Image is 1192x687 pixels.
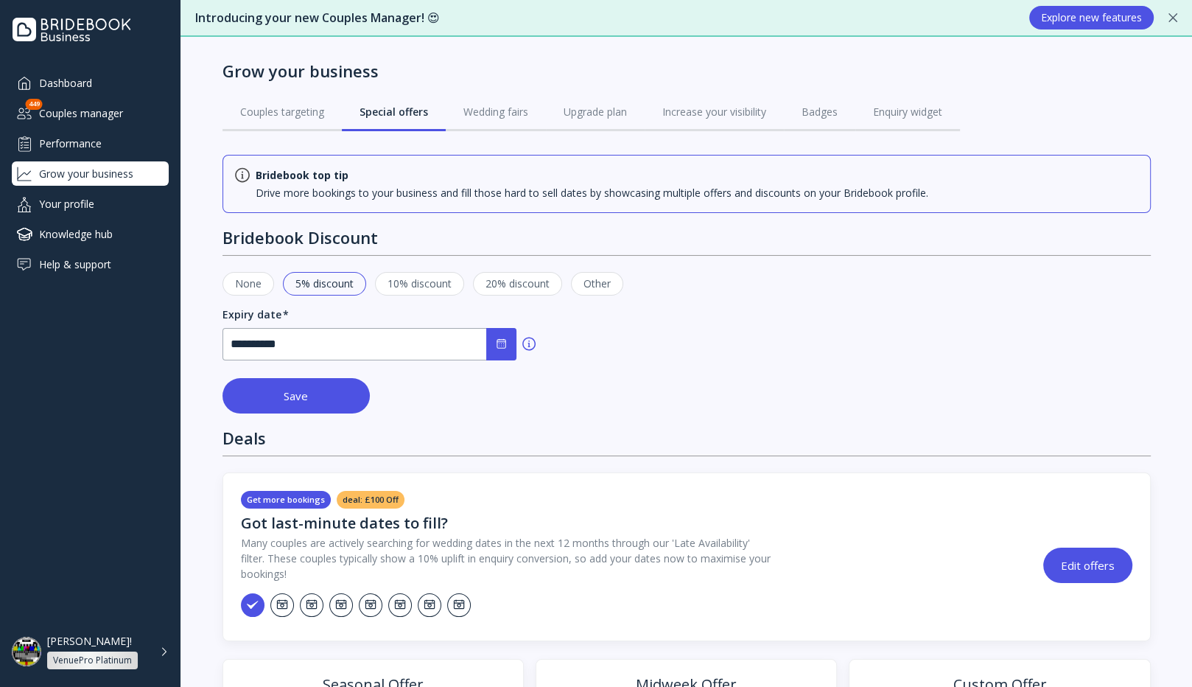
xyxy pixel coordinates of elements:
[873,105,942,119] div: Enquiry widget
[26,99,43,110] div: 449
[12,101,169,125] div: Couples manager
[256,186,1138,200] div: Drive more bookings to your business and fill those hard to sell dates by showcasing multiple off...
[645,93,784,131] a: Increase your visibility
[360,105,428,119] div: Special offers
[12,252,169,276] a: Help & support
[12,131,169,156] a: Performance
[12,71,169,95] a: Dashboard
[662,105,766,119] div: Increase your visibility
[222,93,342,131] a: Couples targeting
[47,635,132,648] div: [PERSON_NAME]!
[241,535,776,582] p: Many couples are actively searching for wedding dates in the next 12 months through our 'Late Ava...
[802,105,838,119] div: Badges
[283,272,366,296] div: 5% discount
[12,101,169,125] a: Couples manager449
[195,10,1014,27] div: Introducing your new Couples Manager! 😍
[222,307,281,322] div: Expiry date
[473,272,562,296] div: 20% discount
[53,655,132,666] div: VenuePro Platinum
[222,378,370,414] button: Save
[463,105,528,119] div: Wedding fairs
[446,93,546,131] a: Wedding fairs
[1043,548,1132,583] button: Edit offers
[12,637,41,666] img: dpr=2,fit=cover,g=face,w=48,h=48
[284,390,308,402] div: Save
[12,222,169,246] a: Knowledge hub
[222,272,274,296] div: None
[241,515,776,532] h5: Got last-minute dates to fill?
[247,493,325,506] div: Get more bookings
[222,228,378,247] div: Bridebook Discount
[342,93,446,131] a: Special offers
[222,428,266,447] div: Deals
[222,60,379,81] div: Grow your business
[256,168,348,183] div: Bridebook top tip
[240,105,324,119] div: Couples targeting
[571,272,623,296] div: Other
[546,93,645,131] a: Upgrade plan
[855,93,960,131] a: Enquiry widget
[1029,6,1154,29] button: Explore new features
[784,93,855,131] a: Badges
[564,105,627,119] div: Upgrade plan
[1118,616,1192,687] iframe: Chat Widget
[375,272,464,296] div: 10% discount
[1061,559,1115,571] div: Edit offers
[1041,12,1142,24] div: Explore new features
[12,161,169,186] a: Grow your business
[343,493,399,506] div: deal: £100 Off
[12,192,169,216] a: Your profile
